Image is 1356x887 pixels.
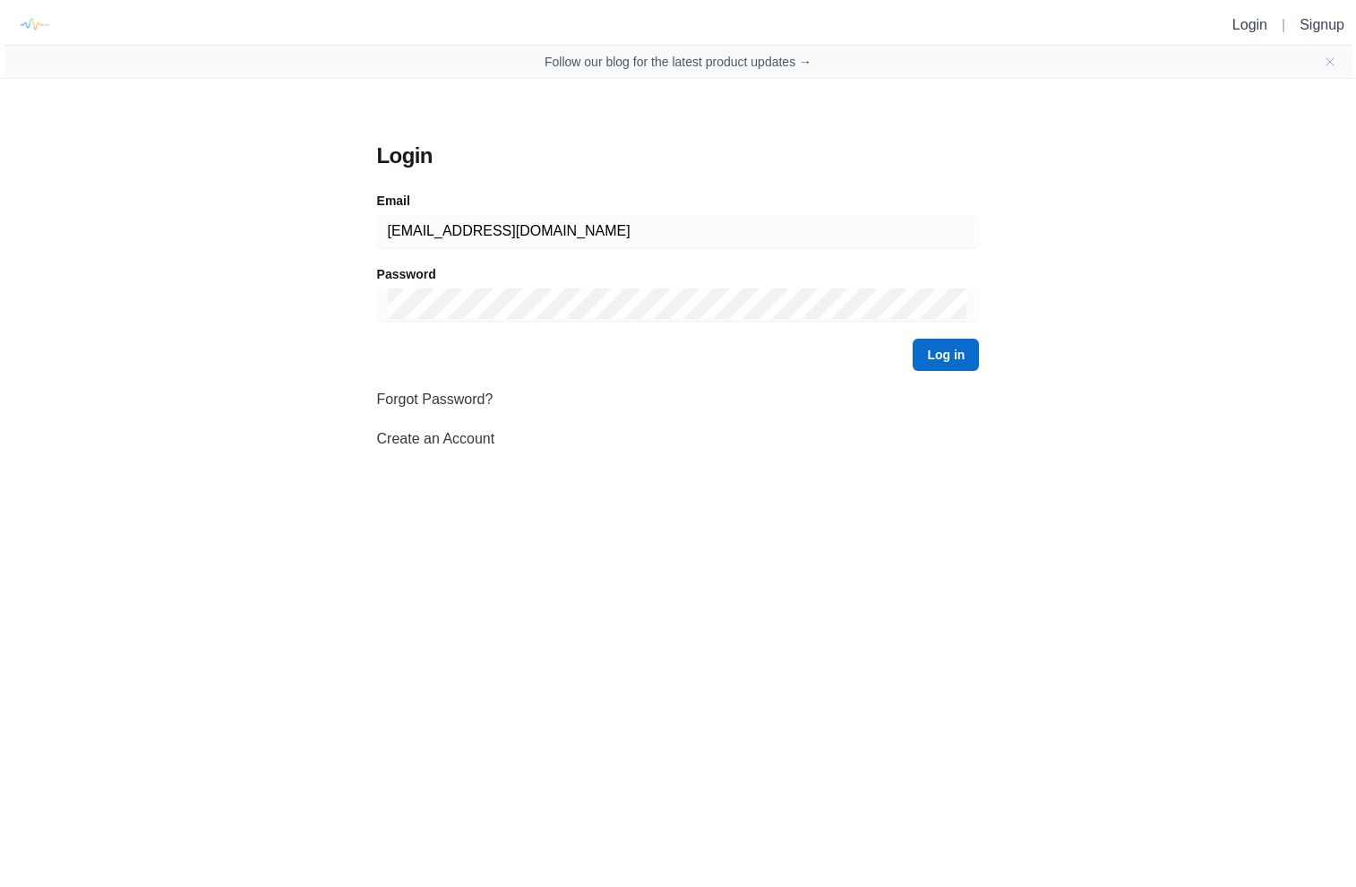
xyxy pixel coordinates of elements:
img: logo [13,4,54,45]
a: Signup [1300,17,1344,32]
iframe: Drift Widget Chat Controller [1266,797,1335,865]
a: Forgot Password? [377,392,493,407]
a: Login [1232,17,1267,32]
button: Log in [913,339,979,371]
li: | [1274,14,1292,36]
a: Follow our blog for the latest product updates → [545,53,811,71]
label: Email [377,192,410,210]
a: Create an Account [377,431,495,446]
button: Close banner [1323,55,1337,69]
h3: Login [377,142,980,170]
label: Password [377,265,436,283]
